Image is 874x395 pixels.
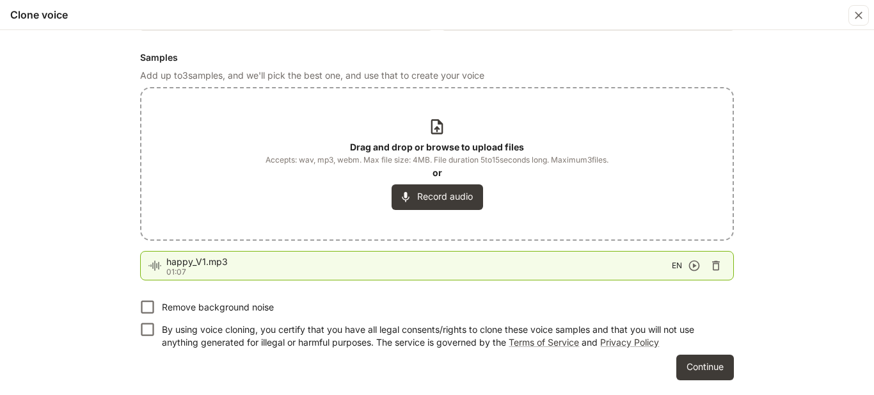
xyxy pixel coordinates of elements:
[350,141,524,152] b: Drag and drop or browse to upload files
[266,154,608,166] span: Accepts: wav, mp3, webm. Max file size: 4MB. File duration 5 to 15 seconds long. Maximum 3 files.
[166,268,672,276] p: 01:07
[672,259,682,272] span: EN
[162,301,274,314] p: Remove background noise
[162,323,724,349] p: By using voice cloning, you certify that you have all legal consents/rights to clone these voice ...
[166,255,672,268] span: happy_V1.mp3
[140,69,734,82] p: Add up to 3 samples, and we'll pick the best one, and use that to create your voice
[433,167,442,178] b: or
[600,337,659,348] a: Privacy Policy
[10,8,68,22] h5: Clone voice
[392,184,483,210] button: Record audio
[140,51,734,64] h6: Samples
[676,355,734,380] button: Continue
[509,337,579,348] a: Terms of Service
